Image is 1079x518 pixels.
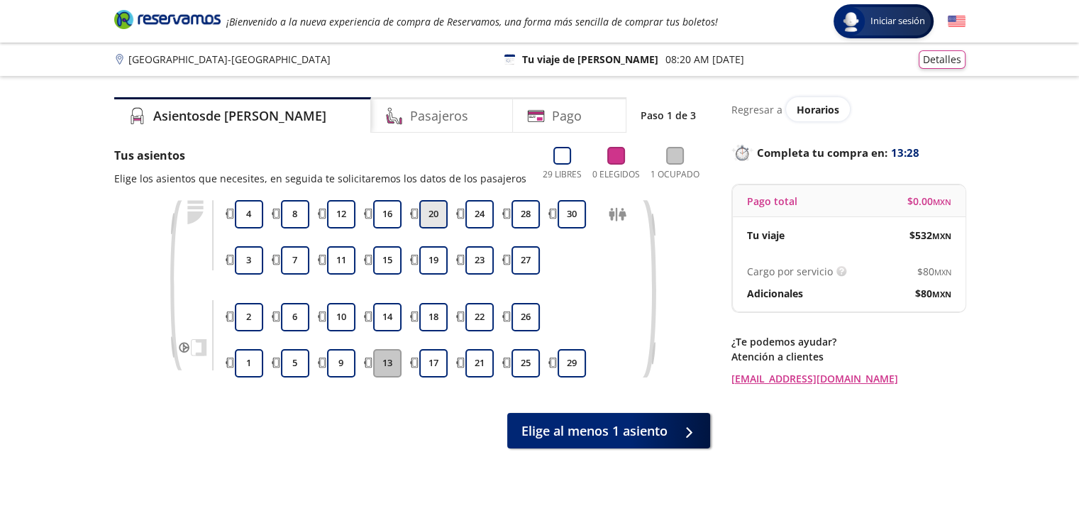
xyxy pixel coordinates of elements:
button: Detalles [919,50,965,69]
span: $ 532 [909,228,951,243]
p: Completa tu compra en : [731,143,965,162]
button: 26 [511,303,540,331]
button: 9 [327,349,355,378]
p: Tu viaje [747,228,785,243]
button: 29 [558,349,586,378]
button: 4 [235,200,263,228]
p: Regresar a [731,102,782,117]
p: Tus asientos [114,147,526,164]
p: 0 Elegidos [592,168,640,181]
button: 25 [511,349,540,378]
p: Atención a clientes [731,349,965,364]
button: 6 [281,303,309,331]
button: 23 [465,246,494,275]
button: 21 [465,349,494,378]
button: 12 [327,200,355,228]
p: 29 Libres [543,168,582,181]
button: 27 [511,246,540,275]
em: ¡Bienvenido a la nueva experiencia de compra de Reservamos, una forma más sencilla de comprar tus... [226,15,718,28]
i: Brand Logo [114,9,221,30]
small: MXN [932,289,951,299]
button: 15 [373,246,402,275]
small: MXN [934,267,951,277]
h4: Pago [552,106,582,126]
small: MXN [933,197,951,207]
p: ¿Te podemos ayudar? [731,334,965,349]
button: 7 [281,246,309,275]
span: $ 80 [917,264,951,279]
button: 1 [235,349,263,378]
button: 20 [419,200,448,228]
p: Elige los asientos que necesites, en seguida te solicitaremos los datos de los pasajeros [114,171,526,186]
span: $ 0.00 [907,194,951,209]
span: Elige al menos 1 asiento [521,421,668,441]
button: 11 [327,246,355,275]
p: Adicionales [747,286,803,301]
a: [EMAIL_ADDRESS][DOMAIN_NAME] [731,371,965,386]
small: MXN [932,231,951,241]
button: English [948,13,965,31]
button: 3 [235,246,263,275]
button: 24 [465,200,494,228]
p: Pago total [747,194,797,209]
span: Iniciar sesión [865,14,931,28]
span: 13:28 [891,145,919,161]
p: [GEOGRAPHIC_DATA] - [GEOGRAPHIC_DATA] [128,52,331,67]
button: 16 [373,200,402,228]
button: 17 [419,349,448,378]
span: $ 80 [915,286,951,301]
button: 2 [235,303,263,331]
p: Paso 1 de 3 [641,108,696,123]
button: 30 [558,200,586,228]
button: Elige al menos 1 asiento [507,413,710,448]
div: Regresar a ver horarios [731,97,965,121]
h4: Pasajeros [410,106,468,126]
button: 10 [327,303,355,331]
p: 1 Ocupado [651,168,699,181]
button: 22 [465,303,494,331]
p: Cargo por servicio [747,264,833,279]
a: Brand Logo [114,9,221,34]
button: 19 [419,246,448,275]
button: 13 [373,349,402,378]
h4: Asientos de [PERSON_NAME] [153,106,326,126]
button: 14 [373,303,402,331]
p: 08:20 AM [DATE] [665,52,744,67]
span: Horarios [797,103,839,116]
button: 28 [511,200,540,228]
p: Tu viaje de [PERSON_NAME] [522,52,658,67]
button: 5 [281,349,309,378]
button: 8 [281,200,309,228]
button: 18 [419,303,448,331]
